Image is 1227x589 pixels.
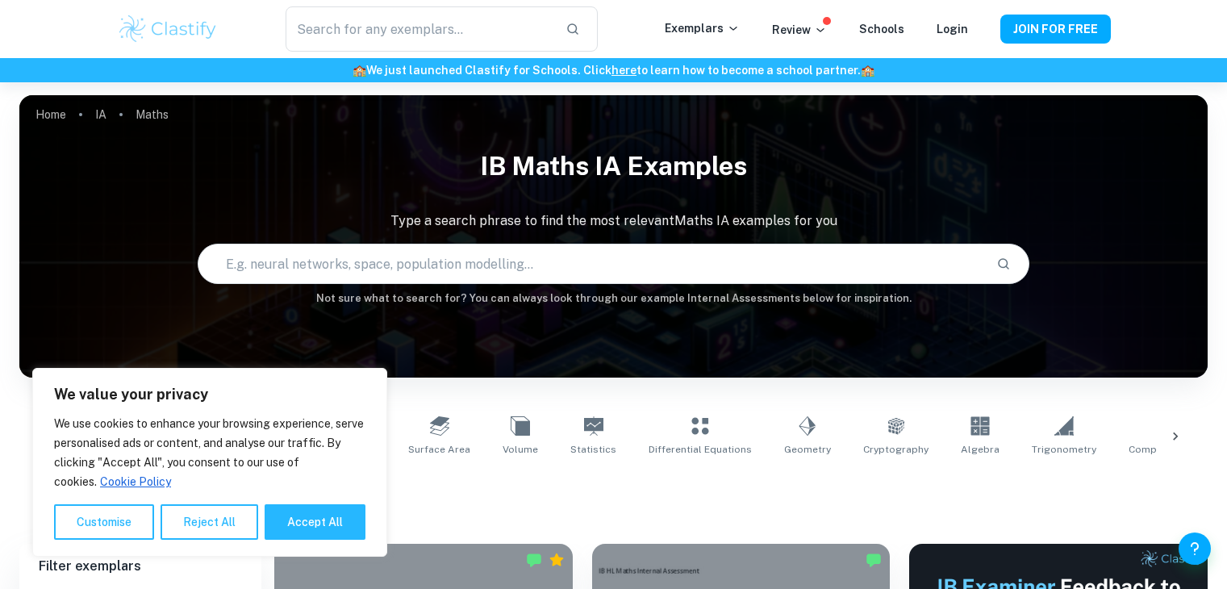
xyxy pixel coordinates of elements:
h6: We just launched Clastify for Schools. Click to learn how to become a school partner. [3,61,1224,79]
img: Marked [526,552,542,568]
a: Schools [859,23,904,36]
p: We use cookies to enhance your browsing experience, serve personalised ads or content, and analys... [54,414,365,491]
a: here [611,64,636,77]
a: IA [95,103,106,126]
p: Review [772,21,827,39]
input: E.g. neural networks, space, population modelling... [198,241,983,286]
button: JOIN FOR FREE [1000,15,1111,44]
img: Marked [866,552,882,568]
span: Complex Numbers [1129,442,1217,457]
a: Home [35,103,66,126]
a: Login [937,23,968,36]
span: Statistics [570,442,616,457]
span: 🏫 [353,64,366,77]
p: Type a search phrase to find the most relevant Maths IA examples for you [19,211,1208,231]
div: We value your privacy [32,368,387,557]
p: Maths [136,106,169,123]
div: Premium [549,552,565,568]
button: Accept All [265,504,365,540]
button: Customise [54,504,154,540]
img: Clastify logo [117,13,219,45]
span: 🏫 [861,64,874,77]
button: Help and Feedback [1179,533,1211,565]
span: Surface Area [408,442,470,457]
a: Cookie Policy [99,474,172,489]
button: Search [990,250,1017,278]
h6: Filter exemplars [19,544,261,589]
input: Search for any exemplars... [286,6,552,52]
p: We value your privacy [54,385,365,404]
h1: All Maths IA Examples [79,476,1149,505]
span: Algebra [961,442,1000,457]
p: Exemplars [665,19,740,37]
span: Cryptography [863,442,929,457]
span: Volume [503,442,538,457]
h1: IB Maths IA examples [19,140,1208,192]
span: Trigonometry [1032,442,1096,457]
h6: Not sure what to search for? You can always look through our example Internal Assessments below f... [19,290,1208,307]
span: Geometry [784,442,831,457]
span: Differential Equations [649,442,752,457]
button: Reject All [161,504,258,540]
